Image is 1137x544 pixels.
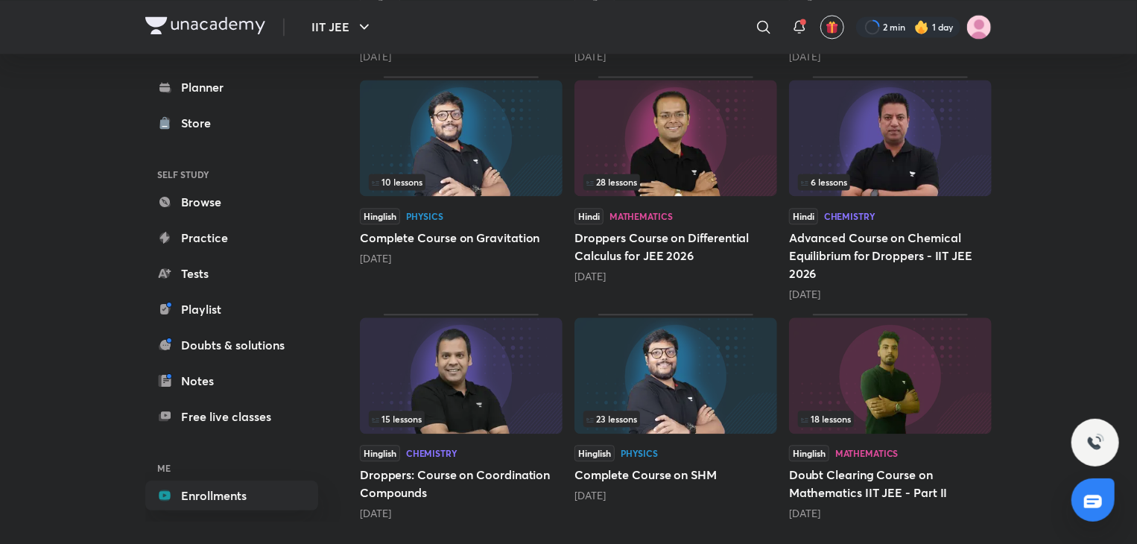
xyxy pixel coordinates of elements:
span: 23 lessons [586,414,637,423]
img: Thumbnail [789,317,992,434]
span: 18 lessons [801,414,851,423]
div: Droppers Course on Differential Calculus for JEE 2026 [574,76,777,301]
span: Hindi [574,208,604,224]
div: Chemistry [406,449,457,458]
span: Hindi [789,208,818,224]
a: Planner [145,72,318,102]
a: Free live classes [145,402,318,431]
a: Company Logo [145,16,265,38]
a: Enrollments [145,481,318,510]
div: infocontainer [369,411,554,427]
a: Playlist [145,294,318,324]
span: 6 lessons [801,177,847,186]
span: Hinglish [360,208,400,224]
div: infocontainer [583,174,768,190]
div: left [369,174,554,190]
span: 10 lessons [372,177,422,186]
div: 1 month ago [789,506,992,521]
div: infosection [798,411,983,427]
div: 9 days ago [574,49,777,64]
span: 15 lessons [372,414,422,423]
div: Physics [621,449,658,458]
div: infosection [583,174,768,190]
a: Tests [145,259,318,288]
img: Company Logo [145,16,265,34]
div: 9 days ago [789,49,992,64]
img: avatar [826,20,839,34]
img: Thumbnail [360,317,563,434]
img: Adah Patil Patil [966,14,992,39]
button: IIT JEE [303,12,382,42]
span: Hinglish [360,445,400,461]
div: 25 days ago [789,287,992,302]
span: 28 lessons [586,177,637,186]
a: Store [145,108,318,138]
div: Doubt Clearing Course on Mathematics IIT JEE - Part II [789,314,992,521]
div: left [369,411,554,427]
button: avatar [820,15,844,39]
div: Complete Course on Gravitation [360,76,563,301]
img: Thumbnail [360,80,563,196]
div: 1 month ago [574,488,777,503]
h5: Doubt Clearing Course on Mathematics IIT JEE - Part II [789,466,992,502]
div: Mathematics [609,212,673,221]
div: 20 days ago [574,269,777,284]
div: infocontainer [798,174,983,190]
div: Advanced Course on Chemical Equilibrium for Droppers - IIT JEE 2026 [789,76,992,301]
span: Hinglish [574,445,615,461]
div: left [583,411,768,427]
div: infosection [583,411,768,427]
div: infocontainer [369,174,554,190]
h6: SELF STUDY [145,162,318,187]
h5: Droppers: Course on Coordination Compounds [360,466,563,502]
a: Doubts & solutions [145,330,318,360]
div: infosection [369,174,554,190]
h5: Complete Course on Gravitation [360,229,563,247]
div: Mathematics [835,449,899,458]
img: ttu [1086,434,1104,452]
div: infosection [798,174,983,190]
a: Browse [145,187,318,217]
img: Thumbnail [574,80,777,196]
img: Thumbnail [789,80,992,196]
div: left [798,411,983,427]
div: 27 days ago [360,506,563,521]
img: Thumbnail [574,317,777,434]
div: Complete Course on SHM [574,314,777,521]
a: Notes [145,366,318,396]
div: infocontainer [798,411,983,427]
h6: ME [145,455,318,481]
a: Practice [145,223,318,253]
div: left [798,174,983,190]
div: Droppers: Course on Coordination Compounds [360,314,563,521]
div: infocontainer [583,411,768,427]
img: streak [914,19,929,34]
div: Chemistry [824,212,875,221]
div: 17 days ago [360,251,563,266]
div: left [583,174,768,190]
div: 8 days ago [360,49,563,64]
div: Physics [406,212,443,221]
div: Store [181,114,220,132]
h5: Droppers Course on Differential Calculus for JEE 2026 [574,229,777,265]
h5: Complete Course on SHM [574,466,777,484]
div: infosection [369,411,554,427]
h5: Advanced Course on Chemical Equilibrium for Droppers - IIT JEE 2026 [789,229,992,282]
span: Hinglish [789,445,829,461]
